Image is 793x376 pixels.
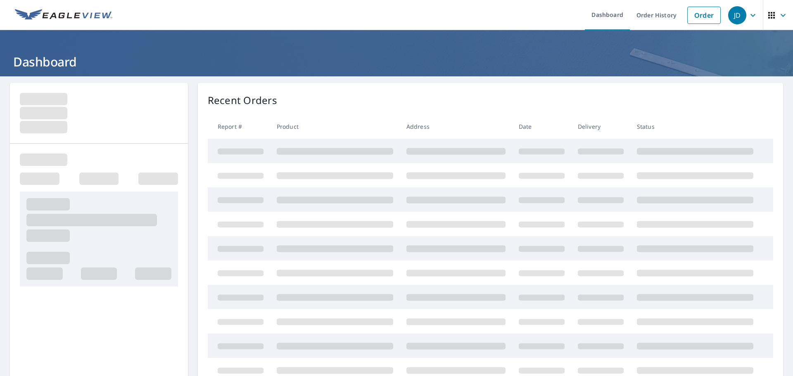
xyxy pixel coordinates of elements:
[630,114,760,139] th: Status
[512,114,571,139] th: Date
[400,114,512,139] th: Address
[270,114,400,139] th: Product
[571,114,630,139] th: Delivery
[208,114,270,139] th: Report #
[10,53,783,70] h1: Dashboard
[208,93,277,108] p: Recent Orders
[728,6,746,24] div: JD
[15,9,112,21] img: EV Logo
[687,7,721,24] a: Order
